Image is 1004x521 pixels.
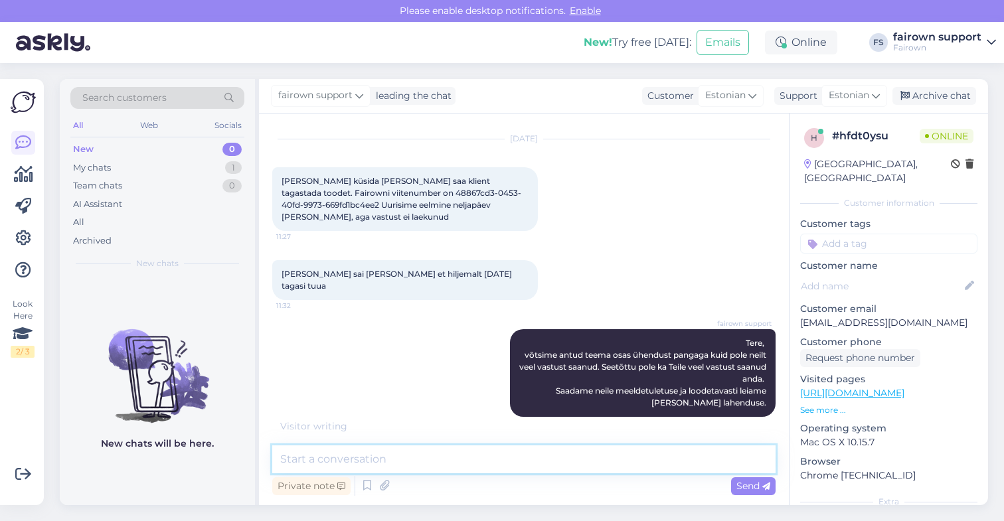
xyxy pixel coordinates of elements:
span: [PERSON_NAME] küsida [PERSON_NAME] saa klient tagastada toodet. Fairowni viitenumber on 48867cd3-... [282,176,521,222]
div: Visitor writing [272,419,776,433]
span: h [811,133,817,143]
div: Web [137,117,161,134]
b: New! [584,36,612,48]
div: 0 [222,143,242,156]
div: [DATE] [272,133,776,145]
span: New chats [136,258,179,269]
a: fairown supportFairown [893,32,996,53]
div: My chats [73,161,111,175]
div: # hfdt0ysu [832,128,920,144]
span: fairown support [717,319,772,329]
div: Support [774,89,817,103]
p: Operating system [800,421,977,435]
p: Customer phone [800,335,977,349]
span: Send [736,480,770,492]
span: Estonian [705,88,746,103]
span: 11:32 [276,301,326,311]
div: All [70,117,86,134]
div: Customer information [800,197,977,209]
p: Browser [800,455,977,469]
button: Emails [697,30,749,55]
div: Private note [272,477,351,495]
div: Look Here [11,298,35,358]
div: Socials [212,117,244,134]
div: Archive chat [892,87,976,105]
p: New chats will be here. [101,437,214,451]
span: Seen ✓ 11:36 [722,417,772,427]
div: New [73,143,94,156]
span: Estonian [829,88,869,103]
div: FS [869,33,888,52]
p: Mac OS X 10.15.7 [800,435,977,449]
div: Try free [DATE]: [584,35,691,50]
span: Online [920,129,973,143]
p: Visited pages [800,372,977,386]
div: 2 / 3 [11,346,35,358]
span: Enable [566,5,605,17]
p: Customer name [800,259,977,273]
div: Request phone number [800,349,920,367]
div: Team chats [73,179,122,192]
span: Search customers [82,91,167,105]
div: 1 [225,161,242,175]
p: See more ... [800,404,977,416]
p: Customer email [800,302,977,316]
span: fairown support [278,88,353,103]
div: 0 [222,179,242,192]
span: 11:27 [276,232,326,242]
input: Add a tag [800,234,977,254]
p: [EMAIL_ADDRESS][DOMAIN_NAME] [800,316,977,330]
div: Online [765,31,837,54]
div: fairown support [893,32,981,42]
img: Askly Logo [11,90,36,115]
div: AI Assistant [73,198,122,211]
div: Extra [800,496,977,508]
input: Add name [801,279,962,293]
div: Customer [642,89,694,103]
p: Customer tags [800,217,977,231]
div: All [73,216,84,229]
div: leading the chat [371,89,452,103]
div: Archived [73,234,112,248]
div: Fairown [893,42,981,53]
img: No chats [60,305,255,425]
p: Chrome [TECHNICAL_ID] [800,469,977,483]
div: [GEOGRAPHIC_DATA], [GEOGRAPHIC_DATA] [804,157,951,185]
a: [URL][DOMAIN_NAME] [800,387,904,399]
span: [PERSON_NAME] sai [PERSON_NAME] et hiljemalt [DATE] tagasi tuua [282,269,514,291]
